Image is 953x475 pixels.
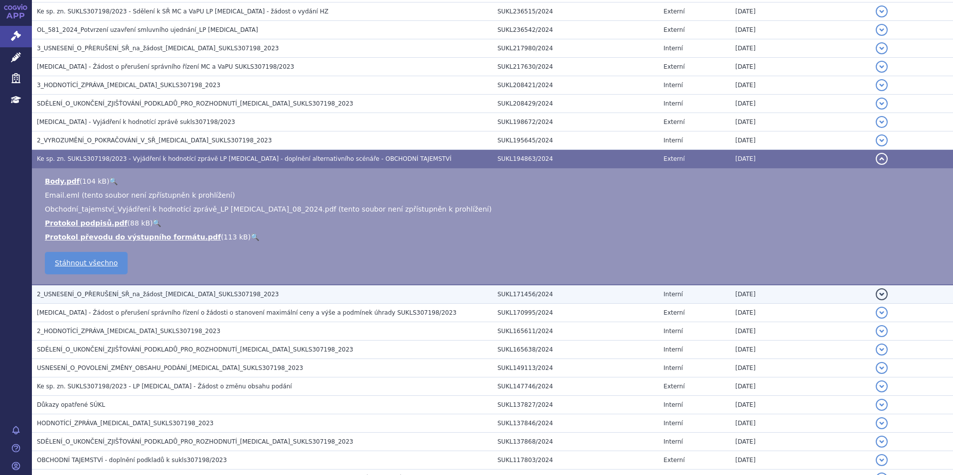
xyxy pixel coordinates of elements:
[37,401,105,408] span: Důkazy opatřené SÚKL
[876,42,888,54] button: detail
[37,328,220,335] span: 2_HODNOTÍCÍ_ZPRÁVA_ZYNLONTA_SUKLS307198_2023
[663,346,683,353] span: Interní
[876,417,888,429] button: detail
[876,307,888,319] button: detail
[37,100,353,107] span: SDĚLENÍ_O_UKONČENÍ_ZJIŠŤOVÁNÍ_PODKLADŮ_PRO_ROZHODNUTÍ_ZYNLONTA_SUKLS307198_2023
[492,150,658,168] td: SUKL194863/2024
[130,219,150,227] span: 88 kB
[492,414,658,433] td: SUKL137846/2024
[663,457,684,464] span: Externí
[876,380,888,392] button: detail
[37,63,294,70] span: ZYNLONTA - Žádost o přerušení správního řízení MC a VaPU SUKLS307198/2023
[730,414,870,433] td: [DATE]
[153,219,161,227] a: 🔍
[663,119,684,125] span: Externí
[876,61,888,73] button: detail
[492,39,658,58] td: SUKL217980/2024
[82,177,107,185] span: 104 kB
[663,420,683,427] span: Interní
[492,21,658,39] td: SUKL236542/2024
[37,291,279,298] span: 2_USNESENÍ_O_PŘERUŠENÍ_SŘ_na_žádost_ZYNLONTA_SUKLS307198_2023
[37,8,328,15] span: Ke sp. zn. SUKLS307198/2023 - Sdělení k SŘ MC a VaPU LP ZYNLONTA - žádost o vydání HZ
[37,155,452,162] span: Ke sp. zn. SUKLS307198/2023 - Vyjádření k hodnotící zprávě LP ZYNLONTA - doplnění alternativního ...
[45,219,128,227] a: Protokol podpisů.pdf
[730,285,870,304] td: [DATE]
[663,291,683,298] span: Interní
[876,436,888,448] button: detail
[492,359,658,377] td: SUKL149113/2024
[730,150,870,168] td: [DATE]
[730,131,870,150] td: [DATE]
[45,205,491,213] span: Obchodní_tajemství_Vyjádření k hodnotící zprávě_LP [MEDICAL_DATA]_08_2024.pdf (tento soubor není ...
[492,341,658,359] td: SUKL165638/2024
[663,438,683,445] span: Interní
[492,322,658,341] td: SUKL165611/2024
[37,364,303,371] span: USNESENÍ_O_POVOLENÍ_ZMĚNY_OBSAHU_PODÁNÍ_ZYNLONTA_SUKLS307198_2023
[663,309,684,316] span: Externí
[876,79,888,91] button: detail
[663,328,683,335] span: Interní
[663,82,683,89] span: Interní
[492,131,658,150] td: SUKL195645/2024
[663,401,683,408] span: Interní
[663,137,683,144] span: Interní
[876,153,888,165] button: detail
[45,252,128,274] a: Stáhnout všechno
[37,346,353,353] span: SDĚLENÍ_O_UKONČENÍ_ZJIŠŤOVÁNÍ_PODKLADŮ_PRO_ROZHODNUTÍ_ZYNLONTA_SUKLS307198_2023
[663,364,683,371] span: Interní
[730,21,870,39] td: [DATE]
[45,191,235,199] span: Email.eml (tento soubor není zpřístupněn k prohlížení)
[45,232,943,242] li: ( )
[492,58,658,76] td: SUKL217630/2024
[663,8,684,15] span: Externí
[876,454,888,466] button: detail
[45,233,221,241] a: Protokol převodu do výstupního formátu.pdf
[492,377,658,396] td: SUKL147746/2024
[492,304,658,322] td: SUKL170995/2024
[37,26,258,33] span: OL_581_2024_Potvrzení uzavření smluvního ujednání_LP ZYNLONTA
[109,177,118,185] a: 🔍
[876,24,888,36] button: detail
[730,377,870,396] td: [DATE]
[876,399,888,411] button: detail
[876,344,888,356] button: detail
[37,383,292,390] span: Ke sp. zn. SUKLS307198/2023 - LP Zynlonta - Žádost o změnu obsahu podání
[45,176,943,186] li: ( )
[730,95,870,113] td: [DATE]
[663,63,684,70] span: Externí
[45,218,943,228] li: ( )
[224,233,248,241] span: 113 kB
[730,113,870,131] td: [DATE]
[876,325,888,337] button: detail
[37,45,279,52] span: 3_USNESENÍ_O_PŘERUŠENÍ_SŘ_na_žádost_ZYNLONTA_SUKLS307198_2023
[876,362,888,374] button: detail
[730,433,870,451] td: [DATE]
[876,116,888,128] button: detail
[492,76,658,95] td: SUKL208421/2024
[876,98,888,110] button: detail
[730,2,870,21] td: [DATE]
[730,341,870,359] td: [DATE]
[37,457,227,464] span: OBCHODNÍ TAJEMSTVÍ - doplnění podkladů k sukls307198/2023
[730,76,870,95] td: [DATE]
[730,359,870,377] td: [DATE]
[492,396,658,414] td: SUKL137827/2024
[37,420,214,427] span: HODNOTÍCÍ_ZPRÁVA_ZYNLONTA_SUKLS307198_2023
[730,304,870,322] td: [DATE]
[663,100,683,107] span: Interní
[492,113,658,131] td: SUKL198672/2024
[730,58,870,76] td: [DATE]
[492,2,658,21] td: SUKL236515/2024
[37,309,457,316] span: ZYNLONTA - Žádost o přerušení správního řízení o žádosti o stanovení maximální ceny a výše a podm...
[730,451,870,470] td: [DATE]
[251,233,259,241] a: 🔍
[492,285,658,304] td: SUKL171456/2024
[663,383,684,390] span: Externí
[730,39,870,58] td: [DATE]
[663,45,683,52] span: Interní
[876,5,888,17] button: detail
[37,137,272,144] span: 2_VYROZUMĚNÍ_O_POKRAČOVÁNÍ_V_SŘ_ZYNLONTA_SUKLS307198_2023
[876,134,888,146] button: detail
[492,95,658,113] td: SUKL208429/2024
[45,177,80,185] a: Body.pdf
